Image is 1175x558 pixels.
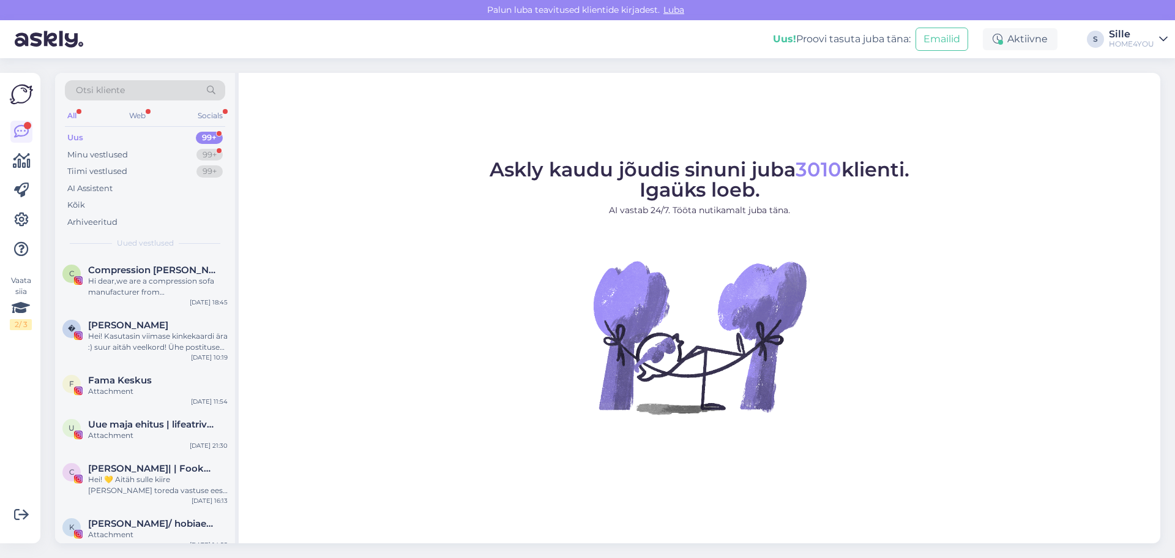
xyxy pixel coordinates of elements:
[1109,39,1154,49] div: HOME4YOU
[196,149,223,161] div: 99+
[773,32,911,47] div: Proovi tasuta juba täna:
[88,276,228,298] div: Hi dear,we are a compression sofa manufacturer from [GEOGRAPHIC_DATA]After browsing your product,...
[190,298,228,307] div: [DATE] 18:45
[490,157,909,202] span: Askly kaudu jõudis sinuni juba klienti. Igaüks loeb.
[88,430,228,441] div: Attachment
[88,320,168,331] span: 𝐂𝐀𝐑𝐎𝐋𝐘𝐍 𝐏𝐀𝐉𝐔𝐋𝐀
[69,379,74,388] span: F
[67,216,117,228] div: Arhiveeritud
[88,375,152,386] span: Fama Keskus
[88,419,215,430] span: Uue maja ehitus | lifeatriverside
[196,132,223,144] div: 99+
[88,518,215,529] span: Kairet Pintman/ hobiaednik🌺
[190,540,228,549] div: [DATE] 14:55
[10,83,33,106] img: Askly Logo
[67,183,113,195] div: AI Assistent
[67,165,127,178] div: Tiimi vestlused
[983,28,1057,50] div: Aktiivne
[69,467,75,477] span: C
[68,324,75,333] span: �
[117,238,174,249] span: Uued vestlused
[88,331,228,353] div: Hei! Kasutasin viimase kinkekaardi ära :) suur aitäh veelkord! Ühe postituse teen veel sellele li...
[589,227,810,447] img: No Chat active
[67,149,128,161] div: Minu vestlused
[88,529,228,540] div: Attachment
[65,108,79,124] div: All
[192,496,228,505] div: [DATE] 16:13
[69,269,75,278] span: C
[1109,29,1154,39] div: Sille
[69,522,75,532] span: K
[916,28,968,51] button: Emailid
[1109,29,1168,49] a: SilleHOME4YOU
[10,319,32,330] div: 2 / 3
[10,275,32,330] div: Vaata siia
[127,108,148,124] div: Web
[190,441,228,450] div: [DATE] 21:30
[796,157,841,181] span: 3010
[88,265,215,276] span: Compression Sofa Tanzuo
[88,463,215,474] span: Cätlin Lage| | Fookuse & tegevuste mentor
[196,165,223,178] div: 99+
[773,33,796,45] b: Uus!
[88,474,228,496] div: Hei! 💛 Aitäh sulle kiire [PERSON_NAME] toreda vastuse eest :) Panen igatahes pöidlad pihku, et eh...
[67,132,83,144] div: Uus
[88,386,228,397] div: Attachment
[67,199,85,211] div: Kõik
[191,353,228,362] div: [DATE] 10:19
[76,84,125,97] span: Otsi kliente
[195,108,225,124] div: Socials
[1087,31,1104,48] div: S
[660,4,688,15] span: Luba
[191,397,228,406] div: [DATE] 11:54
[69,423,75,432] span: U
[490,204,909,217] p: AI vastab 24/7. Tööta nutikamalt juba täna.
